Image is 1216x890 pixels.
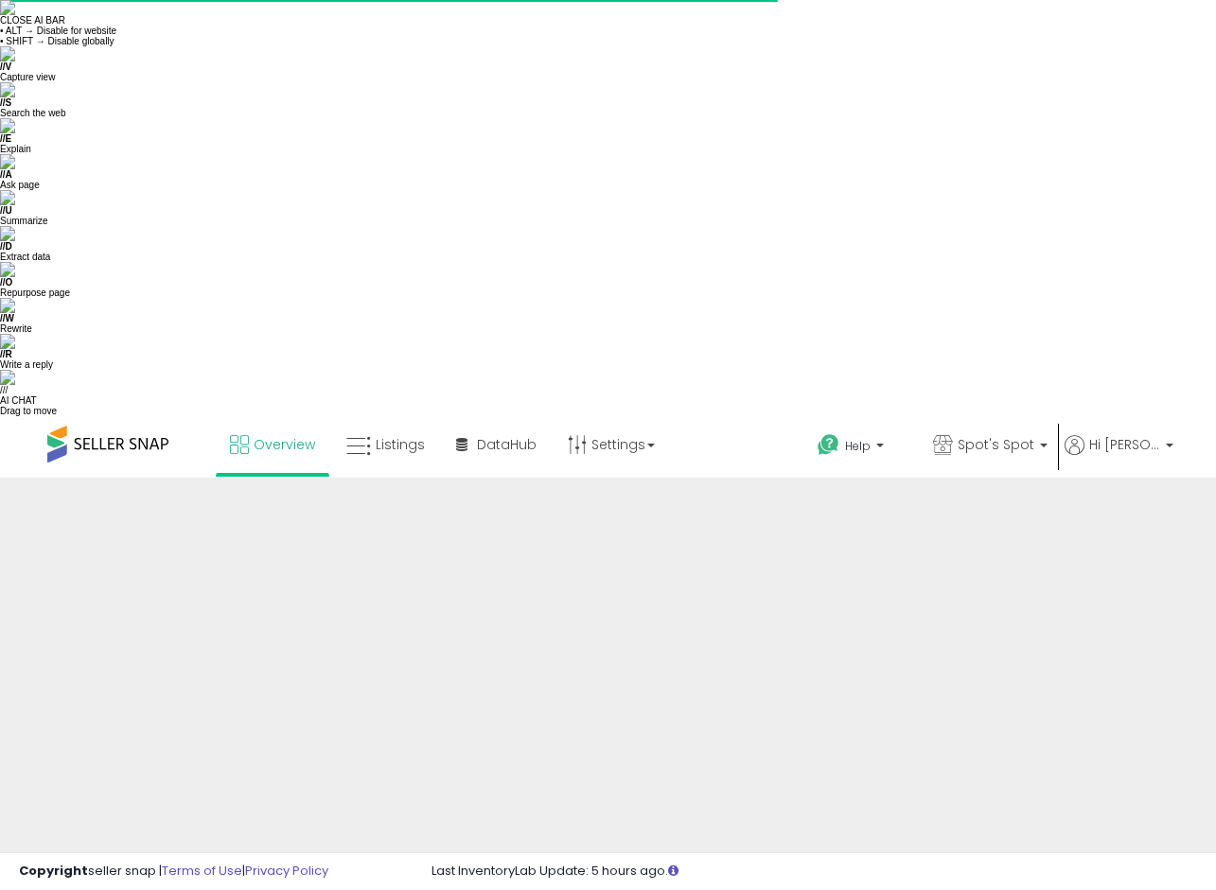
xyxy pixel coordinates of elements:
a: Settings [554,416,669,473]
span: Hi [PERSON_NAME] [1089,435,1160,454]
span: DataHub [477,435,537,454]
span: Overview [254,435,315,454]
a: Hi [PERSON_NAME] [1065,435,1173,478]
a: Terms of Use [162,862,242,880]
a: Privacy Policy [245,862,328,880]
span: Spot's Spot [958,435,1034,454]
a: Overview [216,416,329,473]
i: Click here to read more about un-synced listings. [668,864,678,877]
span: Listings [376,435,425,454]
a: Listings [332,416,439,473]
a: Spot's Spot [919,416,1062,478]
div: seller snap | | [19,863,328,881]
a: Help [802,419,916,478]
span: Help [845,438,871,454]
div: Last InventoryLab Update: 5 hours ago. [432,863,1197,881]
strong: Copyright [19,862,88,880]
i: Get Help [817,433,840,457]
a: DataHub [442,416,551,473]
